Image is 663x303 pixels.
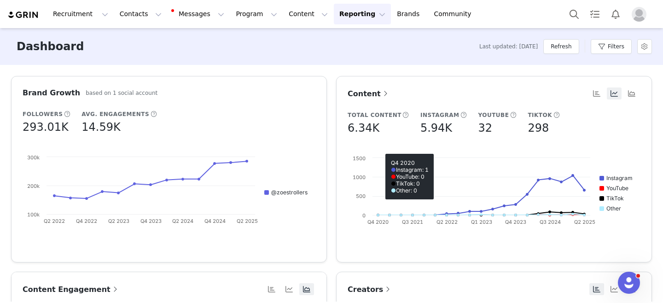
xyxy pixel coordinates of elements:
text: YouTube [606,185,628,192]
a: Brands [391,4,428,24]
span: Content [348,89,390,98]
a: Content [348,88,390,99]
button: Reporting [334,4,391,24]
h5: Total Content [348,111,401,119]
h5: Followers [23,110,63,118]
h5: Avg. Engagements [81,110,149,118]
button: Program [230,4,283,24]
span: Last updated: [DATE] [479,42,538,51]
text: @zoestrollers [271,189,308,196]
button: Recruitment [47,4,114,24]
text: 100k [27,211,40,218]
button: Refresh [543,39,579,54]
text: Q2 2023 [108,218,129,224]
button: Search [564,4,584,24]
img: grin logo [7,11,40,19]
button: Filters [591,39,632,54]
button: Profile [626,7,656,22]
h5: 293.01K [23,119,69,135]
h5: TikTok [528,111,552,119]
text: Instagram [606,175,633,181]
text: Q3 2024 [540,219,561,225]
text: Other [606,205,621,212]
h3: Dashboard [17,38,84,55]
h5: 298 [528,120,549,136]
span: Creators [348,285,392,294]
text: Q2 2025 [237,218,258,224]
text: Q4 2022 [76,218,97,224]
text: TikTok [606,195,624,202]
text: 300k [27,154,40,161]
a: Creators [348,284,392,295]
text: 0 [362,212,366,219]
text: 1500 [353,155,366,162]
h5: 5.94K [420,120,452,136]
h5: 14.59K [81,119,120,135]
a: Tasks [585,4,605,24]
h3: Brand Growth [23,87,80,99]
text: 500 [356,193,366,199]
text: Q1 2023 [471,219,492,225]
text: Q2 2022 [436,219,458,225]
a: Content Engagement [23,284,120,295]
text: Q2 2025 [574,219,595,225]
button: Messages [168,4,230,24]
text: Q2 2024 [172,218,193,224]
button: Notifications [605,4,626,24]
text: Q4 2023 [140,218,162,224]
text: Q2 2022 [44,218,65,224]
h5: 6.34K [348,120,379,136]
button: Contacts [114,4,167,24]
h5: YouTube [478,111,509,119]
text: 200k [27,183,40,189]
text: Q4 2020 [367,219,389,225]
text: Q4 2023 [505,219,526,225]
h5: based on 1 social account [86,89,157,97]
text: Q3 2021 [402,219,423,225]
h5: Instagram [420,111,459,119]
img: placeholder-profile.jpg [632,7,646,22]
text: Q4 2024 [204,218,226,224]
span: Content Engagement [23,285,120,294]
h5: 32 [478,120,492,136]
text: 1000 [353,174,366,181]
a: Community [429,4,481,24]
iframe: Intercom live chat [618,272,640,294]
button: Content [283,4,333,24]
